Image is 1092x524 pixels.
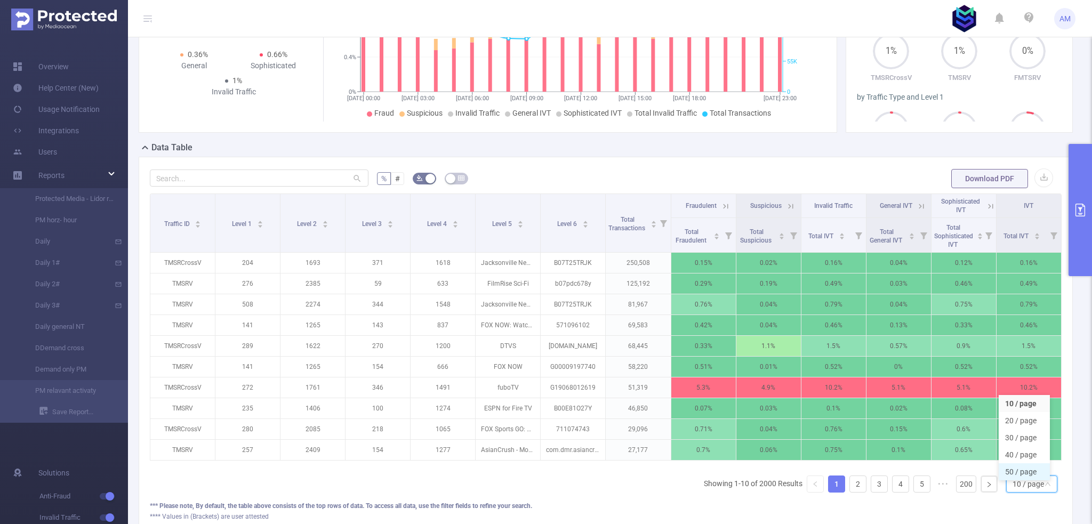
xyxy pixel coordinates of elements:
p: 81,967 [606,294,670,315]
p: 0.33% [671,336,736,356]
li: 2 [849,475,866,493]
span: Fraudulent [686,202,717,209]
p: 0.15% [671,253,736,273]
p: 154 [346,440,410,460]
i: icon: caret-up [195,219,201,222]
p: 1693 [280,253,345,273]
div: 10 / page [1013,476,1044,492]
p: 0.04% [736,315,801,335]
span: Fraud [374,109,394,117]
span: Total Fraudulent [676,228,708,244]
p: 1618 [411,253,475,273]
a: Protected Media - Lidor report [21,188,115,209]
i: Filter menu [656,194,671,252]
p: 0.49% [997,273,1061,294]
p: 0.46% [932,273,996,294]
div: **** Values in (Brackets) are user attested [150,512,1062,521]
tspan: 0% [349,88,356,95]
div: by Traffic Type and Level 1 [857,92,1062,103]
span: 0.36% [188,50,208,59]
p: 51,319 [606,377,670,398]
tspan: 55K [787,58,797,65]
a: PM horz- hour [21,209,115,231]
a: Integrations [13,120,79,141]
i: icon: left [812,481,818,487]
a: Daily 1# [21,252,115,273]
p: 0.33% [932,315,996,335]
p: Jacksonville News & Weather [476,294,540,315]
a: 1 [829,476,845,492]
i: icon: caret-up [388,219,394,222]
span: Level 1 [232,220,253,228]
span: Traffic ID [164,220,191,228]
p: TMSRCrossV [150,419,215,439]
p: 0.52% [932,357,996,377]
div: Sort [977,231,983,238]
a: Overview [13,56,69,77]
i: icon: caret-up [583,219,589,222]
i: Filter menu [916,218,931,252]
p: 0.52% [997,357,1061,377]
span: IVT [1024,202,1033,209]
a: Usage Notification [13,99,100,120]
a: Help Center (New) [13,77,99,99]
span: Total Invalid Traffic [635,109,697,117]
p: 1548 [411,294,475,315]
p: 0.02% [866,398,931,418]
p: 0.16% [997,253,1061,273]
div: Sort [387,219,394,225]
i: icon: caret-down [195,223,201,227]
p: 0.51% [671,357,736,377]
p: 1.5% [801,336,866,356]
p: FOX NOW: Watch TV & Sports [476,315,540,335]
span: Level 3 [362,220,383,228]
span: Total Sophisticated IVT [934,224,973,248]
span: Suspicious [750,202,782,209]
div: Sort [651,219,657,225]
p: DTVS [476,336,540,356]
tspan: [DATE] 03:00 [402,95,435,102]
p: B07T25TRJK [541,294,605,315]
p: 0.29% [671,273,736,294]
p: 0.03% [736,398,801,418]
p: 571096102 [541,315,605,335]
span: Level 2 [297,220,318,228]
p: 0.46% [997,315,1061,335]
p: G19068012619 [541,377,605,398]
i: icon: caret-down [1034,235,1040,238]
li: 10 / page [999,395,1050,412]
p: 2385 [280,273,345,294]
li: Showing 1-10 of 2000 Results [704,475,802,493]
span: Anti-Fraud [39,486,128,507]
i: icon: caret-up [778,231,784,235]
i: icon: caret-down [323,223,328,227]
p: 5.1% [866,377,931,398]
p: 0.57% [866,336,931,356]
div: Sort [839,231,845,238]
input: Search... [150,170,368,187]
p: 0.52% [801,357,866,377]
p: 250,508 [606,253,670,273]
p: 0.1% [997,398,1061,418]
p: 141 [215,315,280,335]
div: General [154,60,234,71]
p: 711074743 [541,419,605,439]
p: 1.1% [736,336,801,356]
span: AM [1059,8,1071,29]
i: icon: caret-up [1034,231,1040,235]
p: 257 [215,440,280,460]
p: TMSRCrossV [150,336,215,356]
a: Reports [38,165,65,186]
p: TMSRCrossV [150,253,215,273]
span: Total IVT [1003,232,1030,240]
i: icon: caret-down [388,223,394,227]
p: 276 [215,273,280,294]
div: Sort [517,219,524,225]
p: 0.04% [736,419,801,439]
i: icon: caret-down [583,223,589,227]
i: icon: caret-up [839,231,845,235]
p: 1200 [411,336,475,356]
tspan: [DATE] 00:00 [347,95,380,102]
p: 0.02% [736,253,801,273]
p: 0.7% [671,440,736,460]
